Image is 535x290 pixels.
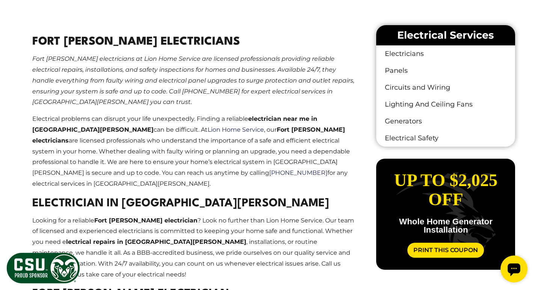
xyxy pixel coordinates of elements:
a: [PHONE_NUMBER] [269,169,327,176]
li: Electrical Services [376,25,515,45]
a: Panels [376,62,515,79]
p: Looking for a reliable ? Look no further than Lion Home Service. Our team of licensed and experie... [32,215,355,280]
a: Circuits and Wiring [376,79,515,96]
strong: Fort [PERSON_NAME] electrician [94,217,197,224]
a: Electricians [376,45,515,62]
div: carousel [376,159,515,270]
a: Lion Home Service [208,126,264,133]
div: Open chat widget [3,3,30,30]
a: Lighting And Ceiling Fans [376,96,515,113]
a: Generators [376,113,515,130]
a: Electrical Safety [376,130,515,147]
img: CSU Sponsor Badge [6,252,81,284]
h2: Fort [PERSON_NAME] Electricians [32,34,355,51]
span: Up to $2,025 off [394,171,497,209]
strong: electrician near me in [GEOGRAPHIC_DATA][PERSON_NAME] [32,115,317,133]
em: Fort [PERSON_NAME] electricians at Lion Home Service are licensed professionals providing reliabl... [32,55,354,105]
div: slide 1 [376,159,515,270]
p: Electrical problems can disrupt your life unexpectedly. Finding a reliable can be difficult. At ,... [32,114,355,189]
p: Whole Home Generator Installation [382,218,509,234]
strong: Electrician in [GEOGRAPHIC_DATA][PERSON_NAME] [32,198,329,209]
strong: lectrical repairs in [GEOGRAPHIC_DATA][PERSON_NAME] [66,238,246,245]
a: Print This Coupon [407,243,484,258]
